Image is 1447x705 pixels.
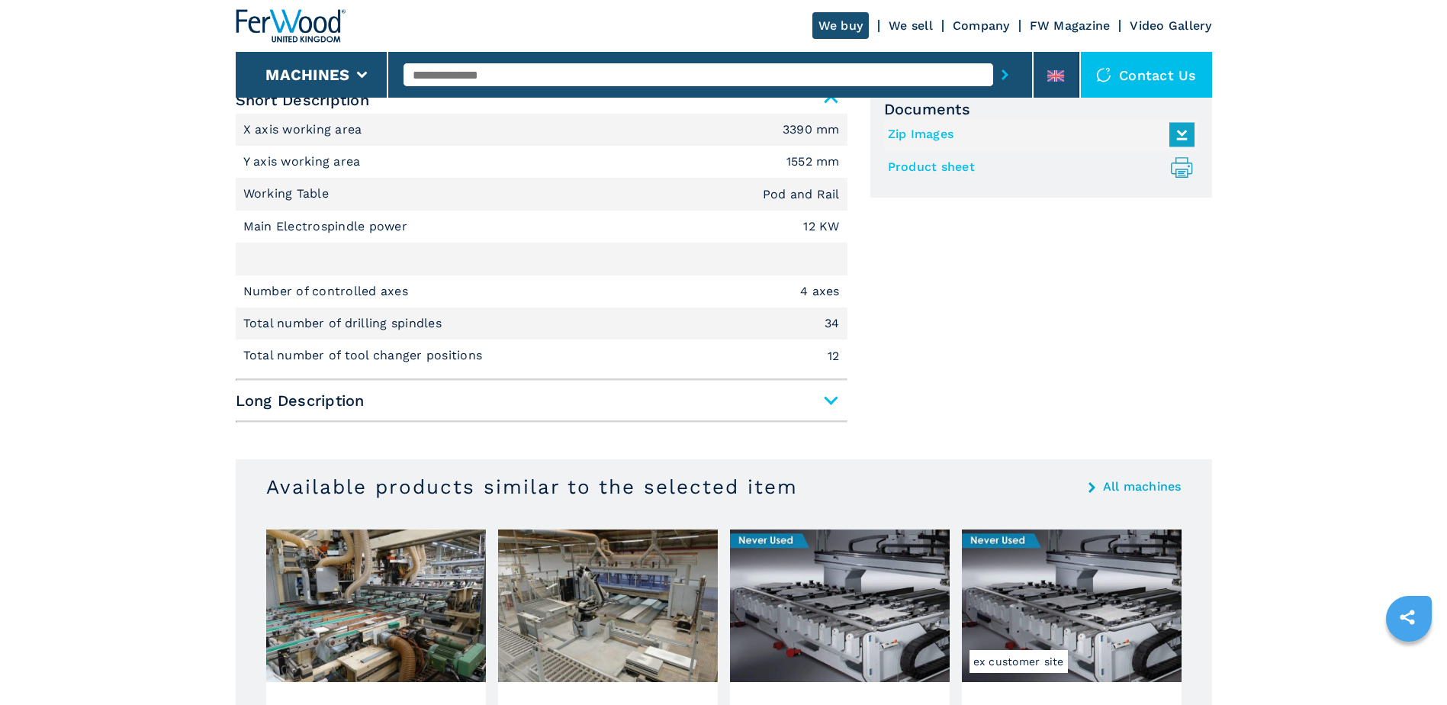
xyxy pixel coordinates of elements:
[800,285,840,298] em: 4 axes
[1130,18,1211,33] a: Video Gallery
[969,650,1068,673] span: ex customer site
[1030,18,1111,33] a: FW Magazine
[243,315,446,332] p: Total number of drilling spindles
[888,155,1187,180] a: Product sheet
[763,188,840,201] em: Pod and Rail
[236,9,346,43] img: Ferwood
[889,18,933,33] a: We sell
[236,86,847,114] span: Short Description
[498,530,718,682] img: CNC Machine Centres With Pod And Rail HOMAG PROFI BOF 711/42/16/SP
[1096,67,1111,82] img: Contact us
[243,218,412,235] p: Main Electrospindle power
[243,347,487,364] p: Total number of tool changer positions
[236,387,847,414] span: Long Description
[825,317,840,330] em: 34
[236,114,847,372] div: Short Description
[1081,52,1212,98] div: Contact us
[993,57,1017,92] button: submit-button
[786,156,840,168] em: 1552 mm
[1103,481,1182,493] a: All machines
[243,185,333,202] p: Working Table
[243,283,413,300] p: Number of controlled axes
[783,124,840,136] em: 3390 mm
[243,153,365,170] p: Y axis working area
[888,122,1187,147] a: Zip Images
[266,475,798,499] h3: Available products similar to the selected item
[265,66,349,84] button: Machines
[953,18,1010,33] a: Company
[266,530,486,682] img: CNC Machine Centres With Pod And Rail Hülsta SCON
[1388,598,1426,636] a: sharethis
[730,530,950,682] img: CNC Machine Centres With Pod And Rail HOMAG CENTATEQ T-700
[812,12,870,39] a: We buy
[828,350,840,362] em: 12
[803,221,839,233] em: 12 KW
[962,530,1182,682] img: CNC Machine Centres With Pod And Rail HOMAG CENTATEQ T-700
[1382,636,1436,694] iframe: Chat
[884,100,1198,118] span: Documents
[243,121,366,138] p: X axis working area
